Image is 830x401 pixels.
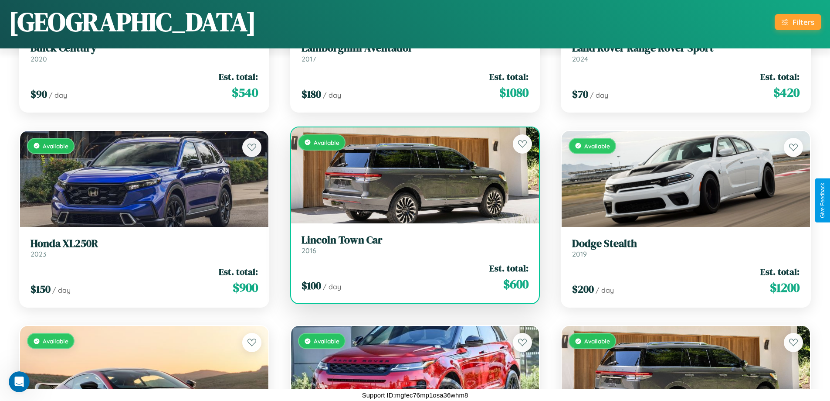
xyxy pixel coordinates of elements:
span: Est. total: [489,262,528,274]
span: Est. total: [489,70,528,83]
span: $ 1080 [499,84,528,101]
span: Est. total: [219,265,258,278]
h1: [GEOGRAPHIC_DATA] [9,4,256,40]
span: $ 1200 [770,279,800,296]
h3: Land Rover Range Rover Sport [572,42,800,55]
h3: Honda XL250R [30,237,258,250]
span: $ 600 [503,275,528,293]
span: $ 200 [572,282,594,296]
a: Lamborghini Aventador2017 [302,42,529,63]
a: Honda XL250R2023 [30,237,258,259]
span: $ 70 [572,87,588,101]
a: Land Rover Range Rover Sport2024 [572,42,800,63]
span: $ 900 [233,279,258,296]
span: / day [590,91,608,99]
span: $ 540 [232,84,258,101]
span: 2020 [30,55,47,63]
h3: Dodge Stealth [572,237,800,250]
span: / day [49,91,67,99]
span: / day [596,286,614,295]
div: Filters [793,17,814,27]
span: $ 100 [302,278,321,293]
span: $ 180 [302,87,321,101]
span: 2024 [572,55,588,63]
span: $ 150 [30,282,51,296]
span: Available [43,142,68,150]
div: Give Feedback [820,183,826,218]
span: / day [323,91,341,99]
a: Buick Century2020 [30,42,258,63]
p: Support ID: mgfec76mp1osa36whm8 [362,389,468,401]
span: / day [52,286,71,295]
span: Available [314,139,339,146]
span: Available [584,337,610,345]
h3: Lincoln Town Car [302,234,529,247]
iframe: Intercom live chat [9,371,30,392]
span: Available [584,142,610,150]
span: 2023 [30,250,46,258]
span: $ 420 [773,84,800,101]
a: Lincoln Town Car2016 [302,234,529,255]
span: / day [323,282,341,291]
span: 2017 [302,55,316,63]
span: Available [43,337,68,345]
span: 2016 [302,246,316,255]
a: Dodge Stealth2019 [572,237,800,259]
span: 2019 [572,250,587,258]
h3: Buick Century [30,42,258,55]
span: Est. total: [760,70,800,83]
span: Est. total: [760,265,800,278]
span: $ 90 [30,87,47,101]
h3: Lamborghini Aventador [302,42,529,55]
button: Filters [775,14,821,30]
span: Available [314,337,339,345]
span: Est. total: [219,70,258,83]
